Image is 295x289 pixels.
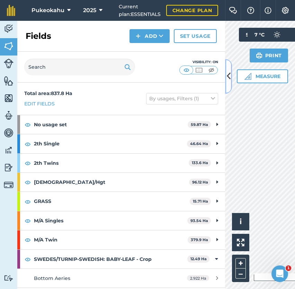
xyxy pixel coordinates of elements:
img: svg+xml;base64,PHN2ZyB4bWxucz0iaHR0cDovL3d3dy53My5vcmcvMjAwMC9zdmciIHdpZHRoPSI1MCIgaGVpZ2h0PSI0MC... [195,67,203,74]
img: svg+xml;base64,PHN2ZyB4bWxucz0iaHR0cDovL3d3dy53My5vcmcvMjAwMC9zdmciIHdpZHRoPSIxNyIgaGVpZ2h0PSIxNy... [265,6,271,15]
img: svg+xml;base64,PHN2ZyB4bWxucz0iaHR0cDovL3d3dy53My5vcmcvMjAwMC9zdmciIHdpZHRoPSI1NiIgaGVpZ2h0PSI2MC... [4,93,14,103]
a: Edit fields [24,100,55,108]
strong: 379.9 Ha [191,237,208,242]
img: svg+xml;base64,PHN2ZyB4bWxucz0iaHR0cDovL3d3dy53My5vcmcvMjAwMC9zdmciIHdpZHRoPSIxOCIgaGVpZ2h0PSIyNC... [25,236,31,244]
span: Pukeokahu [32,6,64,15]
img: svg+xml;base64,PHN2ZyB4bWxucz0iaHR0cDovL3d3dy53My5vcmcvMjAwMC9zdmciIHdpZHRoPSIxOCIgaGVpZ2h0PSIyNC... [25,255,31,263]
img: svg+xml;base64,PD94bWwgdmVyc2lvbj0iMS4wIiBlbmNvZGluZz0idXRmLTgiPz4KPCEtLSBHZW5lcmF0b3I6IEFkb2JlIE... [4,59,14,68]
img: svg+xml;base64,PD94bWwgdmVyc2lvbj0iMS4wIiBlbmNvZGluZz0idXRmLTgiPz4KPCEtLSBHZW5lcmF0b3I6IEFkb2JlIE... [4,24,14,34]
iframe: Intercom live chat [271,265,288,282]
img: svg+xml;base64,PHN2ZyB4bWxucz0iaHR0cDovL3d3dy53My5vcmcvMjAwMC9zdmciIHdpZHRoPSIxOSIgaGVpZ2h0PSIyNC... [256,51,262,60]
strong: 2th Single [34,134,187,153]
div: 2th Single46.64 Ha [17,134,225,153]
img: svg+xml;base64,PHN2ZyB4bWxucz0iaHR0cDovL3d3dy53My5vcmcvMjAwMC9zdmciIHdpZHRoPSIxNCIgaGVpZ2h0PSIyNC... [136,32,141,40]
img: Ruler icon [244,73,251,80]
strong: 59.87 Ha [191,122,208,127]
button: By usages, Filters (1) [146,93,218,104]
a: Set usage [174,29,217,43]
div: No usage set59.87 Ha [17,115,225,134]
img: svg+xml;base64,PHN2ZyB4bWxucz0iaHR0cDovL3d3dy53My5vcmcvMjAwMC9zdmciIHdpZHRoPSIxOCIgaGVpZ2h0PSIyNC... [25,216,31,225]
div: 2th Twins133.6 Ha [17,154,225,172]
strong: 12.49 Ha [190,256,207,261]
strong: [DEMOGRAPHIC_DATA]/Hgt [34,173,189,192]
strong: SWEDES/TURNIP-SWEDISH: BABY-LEAF - Crop [34,250,187,269]
img: svg+xml;base64,PHN2ZyB4bWxucz0iaHR0cDovL3d3dy53My5vcmcvMjAwMC9zdmciIHdpZHRoPSIxOCIgaGVpZ2h0PSIyNC... [25,178,31,186]
button: Measure [237,69,288,83]
div: [DEMOGRAPHIC_DATA]/Hgt96.12 Ha [17,173,225,192]
img: fieldmargin Logo [7,5,15,16]
span: 1 [286,265,291,271]
strong: GRASS [34,192,190,211]
img: svg+xml;base64,PD94bWwgdmVyc2lvbj0iMS4wIiBlbmNvZGluZz0idXRmLTgiPz4KPCEtLSBHZW5lcmF0b3I6IEFkb2JlIE... [4,145,14,155]
strong: 2th Twins [34,154,189,172]
strong: 15.71 Ha [193,199,208,204]
a: Change plan [166,5,218,16]
img: svg+xml;base64,PHN2ZyB4bWxucz0iaHR0cDovL3d3dy53My5vcmcvMjAwMC9zdmciIHdpZHRoPSIxOCIgaGVpZ2h0PSIyNC... [25,159,31,167]
button: Print [250,49,288,62]
img: svg+xml;base64,PD94bWwgdmVyc2lvbj0iMS4wIiBlbmNvZGluZz0idXRmLTgiPz4KPCEtLSBHZW5lcmF0b3I6IEFkb2JlIE... [270,28,284,42]
img: Four arrows, one pointing top left, one top right, one bottom right and the last bottom left [237,239,244,246]
img: A question mark icon [247,7,255,14]
span: 2025 [83,6,96,15]
img: svg+xml;base64,PHN2ZyB4bWxucz0iaHR0cDovL3d3dy53My5vcmcvMjAwMC9zdmciIHdpZHRoPSI1NiIgaGVpZ2h0PSI2MC... [4,41,14,51]
button: + [235,258,246,269]
div: M/A Singles93.54 Ha [17,211,225,230]
img: svg+xml;base64,PHN2ZyB4bWxucz0iaHR0cDovL3d3dy53My5vcmcvMjAwMC9zdmciIHdpZHRoPSI1MCIgaGVpZ2h0PSI0MC... [182,67,191,74]
img: svg+xml;base64,PD94bWwgdmVyc2lvbj0iMS4wIiBlbmNvZGluZz0idXRmLTgiPz4KPCEtLSBHZW5lcmF0b3I6IEFkb2JlIE... [4,110,14,121]
button: – [235,269,246,279]
button: 7 °C [248,28,288,42]
div: M/A Twin379.9 Ha [17,230,225,249]
strong: 133.6 Ha [192,160,208,165]
button: Add [129,29,170,43]
a: Bottom Aeries2.922 Ha [17,269,225,288]
img: svg+xml;base64,PHN2ZyB4bWxucz0iaHR0cDovL3d3dy53My5vcmcvMjAwMC9zdmciIHdpZHRoPSIxOSIgaGVpZ2h0PSIyNC... [124,63,131,71]
strong: 96.12 Ha [192,180,208,185]
span: 2.922 Ha [187,275,209,281]
img: svg+xml;base64,PHN2ZyB4bWxucz0iaHR0cDovL3d3dy53My5vcmcvMjAwMC9zdmciIHdpZHRoPSIxOCIgaGVpZ2h0PSIyNC... [25,120,31,129]
div: GRASS15.71 Ha [17,192,225,211]
img: svg+xml;base64,PHN2ZyB4bWxucz0iaHR0cDovL3d3dy53My5vcmcvMjAwMC9zdmciIHdpZHRoPSIxOCIgaGVpZ2h0PSIyNC... [25,197,31,206]
strong: 93.54 Ha [190,218,208,223]
div: Visibility: On [179,59,218,65]
div: SWEDES/TURNIP-SWEDISH: BABY-LEAF - Crop12.49 Ha [17,250,225,269]
img: svg+xml;base64,PD94bWwgdmVyc2lvbj0iMS4wIiBlbmNvZGluZz0idXRmLTgiPz4KPCEtLSBHZW5lcmF0b3I6IEFkb2JlIE... [4,162,14,173]
span: i [240,217,242,226]
button: i [232,213,249,230]
img: Two speech bubbles overlapping with the left bubble in the forefront [229,7,237,14]
span: Bottom Aeries [34,275,70,281]
img: svg+xml;base64,PD94bWwgdmVyc2lvbj0iMS4wIiBlbmNvZGluZz0idXRmLTgiPz4KPCEtLSBHZW5lcmF0b3I6IEFkb2JlIE... [4,180,14,190]
span: Current plan : ESSENTIALS [119,3,161,18]
input: Search [24,59,135,75]
strong: M/A Twin [34,230,188,249]
strong: No usage set [34,115,188,134]
strong: M/A Singles [34,211,187,230]
h2: Fields [26,31,51,42]
img: svg+xml;base64,PD94bWwgdmVyc2lvbj0iMS4wIiBlbmNvZGluZz0idXRmLTgiPz4KPCEtLSBHZW5lcmF0b3I6IEFkb2JlIE... [4,128,14,138]
img: A cog icon [281,7,289,14]
strong: 46.64 Ha [190,141,208,146]
span: 7 ° C [254,28,265,42]
img: svg+xml;base64,PD94bWwgdmVyc2lvbj0iMS4wIiBlbmNvZGluZz0idXRmLTgiPz4KPCEtLSBHZW5lcmF0b3I6IEFkb2JlIE... [4,275,14,281]
img: svg+xml;base64,PHN2ZyB4bWxucz0iaHR0cDovL3d3dy53My5vcmcvMjAwMC9zdmciIHdpZHRoPSIxOCIgaGVpZ2h0PSIyNC... [25,140,31,148]
img: svg+xml;base64,PHN2ZyB4bWxucz0iaHR0cDovL3d3dy53My5vcmcvMjAwMC9zdmciIHdpZHRoPSI1NiIgaGVpZ2h0PSI2MC... [4,76,14,86]
strong: Total area : 837.8 Ha [24,90,72,96]
img: svg+xml;base64,PHN2ZyB4bWxucz0iaHR0cDovL3d3dy53My5vcmcvMjAwMC9zdmciIHdpZHRoPSI1MCIgaGVpZ2h0PSI0MC... [207,67,216,74]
